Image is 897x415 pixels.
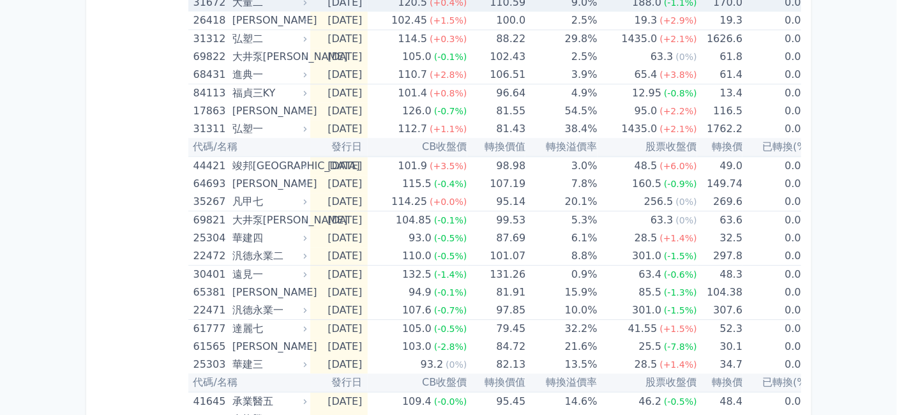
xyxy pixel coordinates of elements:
span: (+0.8%) [430,88,467,98]
span: (-1.5%) [664,305,697,315]
th: 轉換溢價率 [525,138,597,156]
td: 106.51 [467,66,526,84]
div: 41.55 [626,320,660,338]
div: 95.0 [632,102,660,120]
span: (-0.7%) [434,305,467,315]
td: 0.0% [742,102,811,120]
div: [PERSON_NAME] [232,102,304,120]
div: 112.7 [395,120,430,138]
th: 已轉換(%) [742,138,811,156]
div: 105.0 [400,48,434,66]
td: 15.9% [525,283,597,301]
div: 65.4 [632,66,660,84]
div: 12.95 [629,84,664,102]
td: 84.72 [467,338,526,356]
div: 凡甲七 [232,193,304,211]
div: 17863 [193,102,229,120]
div: 25303 [193,356,229,373]
div: 107.6 [400,301,434,319]
div: 101.4 [395,84,430,102]
td: [DATE] [310,266,368,284]
div: [PERSON_NAME] [232,11,304,29]
td: 48.4 [697,392,742,411]
div: 遠見一 [232,266,304,283]
td: 52.3 [697,320,742,338]
td: 3.9% [525,66,597,84]
span: (0%) [676,215,697,225]
td: [DATE] [310,211,368,230]
div: 30401 [193,266,229,283]
th: 轉換價值 [467,373,526,392]
div: 22471 [193,301,229,319]
td: [DATE] [310,175,368,193]
td: 3.0% [525,156,597,175]
td: 19.3 [697,11,742,30]
td: 0.0% [742,30,811,49]
div: [PERSON_NAME] [232,175,304,193]
span: (-0.0%) [434,396,467,407]
div: 1435.0 [619,120,660,138]
td: 81.91 [467,283,526,301]
div: 102.45 [389,11,430,29]
span: (-1.3%) [664,287,697,298]
div: 弘塑一 [232,120,304,138]
td: 5.3% [525,211,597,230]
td: 82.13 [467,356,526,373]
td: 38.4% [525,120,597,138]
td: 63.6 [697,211,742,230]
div: 41645 [193,393,229,411]
span: (-0.5%) [434,251,467,261]
span: (-0.1%) [434,52,467,62]
th: 轉換價值 [467,138,526,156]
td: 29.8% [525,30,597,49]
td: 0.0% [742,66,811,84]
td: 1762.2 [697,120,742,138]
div: Chat Widget [833,354,897,415]
th: 轉換溢價率 [525,373,597,392]
td: [DATE] [310,247,368,266]
td: 20.1% [525,193,597,211]
td: 102.43 [467,48,526,66]
td: 8.8% [525,247,597,266]
td: 30.1 [697,338,742,356]
td: 149.74 [697,175,742,193]
span: (+3.8%) [660,70,697,80]
td: 97.85 [467,301,526,320]
td: [DATE] [310,283,368,301]
div: 26418 [193,11,229,29]
span: (-0.5%) [434,233,467,243]
td: 0.0% [742,175,811,193]
span: (-0.1%) [434,215,467,225]
td: 0.0% [742,229,811,247]
div: 28.5 [632,356,660,373]
th: 股票收盤價 [598,138,697,156]
div: 109.4 [400,393,434,411]
td: 32.5 [697,229,742,247]
td: 2.5% [525,48,597,66]
span: (+2.2%) [660,106,697,116]
span: (0%) [676,52,697,62]
td: 98.98 [467,156,526,175]
td: 79.45 [467,320,526,338]
td: [DATE] [310,102,368,120]
td: 0.0% [742,320,811,338]
span: (+2.9%) [660,15,697,26]
td: 88.22 [467,30,526,49]
span: (-7.8%) [664,342,697,352]
div: 61565 [193,338,229,356]
div: 93.2 [418,356,446,373]
td: 116.5 [697,102,742,120]
span: (-0.7%) [434,106,467,116]
div: 68431 [193,66,229,84]
div: [PERSON_NAME] [232,283,304,301]
span: (+0.3%) [430,34,467,44]
td: 0.0% [742,356,811,373]
td: 96.64 [467,84,526,103]
td: [DATE] [310,84,368,103]
th: CB收盤價 [368,138,467,156]
td: [DATE] [310,392,368,411]
span: (+1.4%) [660,233,697,243]
span: (+6.0%) [660,161,697,171]
span: (-0.9%) [664,179,697,189]
th: 股票收盤價 [598,373,697,392]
